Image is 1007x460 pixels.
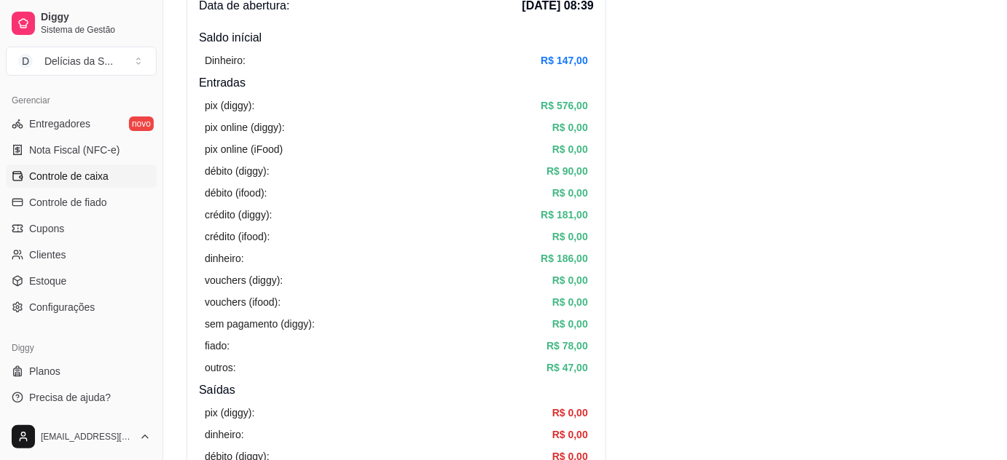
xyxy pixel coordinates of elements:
span: Precisa de ajuda? [29,390,111,405]
a: Estoque [6,269,157,293]
h4: Entradas [199,74,594,92]
span: Clientes [29,247,66,262]
article: R$ 181,00 [541,207,588,223]
a: Precisa de ajuda? [6,386,157,409]
article: R$ 0,00 [552,427,588,443]
article: R$ 0,00 [552,316,588,332]
article: outros: [205,360,236,376]
article: dinheiro: [205,427,244,443]
span: Sistema de Gestão [41,24,151,36]
article: R$ 90,00 [546,163,588,179]
article: R$ 47,00 [546,360,588,376]
a: DiggySistema de Gestão [6,6,157,41]
article: crédito (ifood): [205,229,270,245]
article: R$ 0,00 [552,405,588,421]
button: [EMAIL_ADDRESS][DOMAIN_NAME] [6,419,157,454]
article: R$ 0,00 [552,119,588,135]
article: R$ 186,00 [541,250,588,266]
span: Cupons [29,221,64,236]
span: Configurações [29,300,95,314]
article: pix (diggy): [205,405,254,421]
div: Delícias da S ... [44,54,113,68]
div: Gerenciar [6,89,157,112]
article: pix online (diggy): [205,119,285,135]
span: Estoque [29,274,66,288]
article: crédito (diggy): [205,207,273,223]
a: Planos [6,360,157,383]
h4: Saídas [199,381,594,399]
article: vouchers (diggy): [205,272,283,288]
article: dinheiro: [205,250,244,266]
a: Clientes [6,243,157,266]
div: Diggy [6,336,157,360]
article: fiado: [205,338,230,354]
a: Entregadoresnovo [6,112,157,135]
span: D [18,54,33,68]
article: R$ 0,00 [552,229,588,245]
article: Dinheiro: [205,52,246,68]
article: R$ 0,00 [552,141,588,157]
span: Controle de caixa [29,169,109,183]
article: R$ 0,00 [552,185,588,201]
span: Nota Fiscal (NFC-e) [29,143,119,157]
article: pix online (iFood) [205,141,283,157]
a: Controle de caixa [6,164,157,188]
a: Controle de fiado [6,191,157,214]
h4: Saldo inícial [199,29,594,47]
a: Cupons [6,217,157,240]
article: débito (diggy): [205,163,270,179]
button: Select a team [6,47,157,76]
span: Controle de fiado [29,195,107,210]
a: Nota Fiscal (NFC-e) [6,138,157,162]
span: [EMAIL_ADDRESS][DOMAIN_NAME] [41,431,133,443]
article: vouchers (ifood): [205,294,281,310]
article: R$ 576,00 [541,98,588,114]
article: R$ 147,00 [541,52,588,68]
article: R$ 0,00 [552,272,588,288]
article: R$ 78,00 [546,338,588,354]
article: pix (diggy): [205,98,254,114]
a: Configurações [6,296,157,319]
span: Planos [29,364,60,378]
article: sem pagamento (diggy): [205,316,315,332]
article: R$ 0,00 [552,294,588,310]
span: Entregadores [29,116,90,131]
span: Diggy [41,11,151,24]
article: débito (ifood): [205,185,267,201]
